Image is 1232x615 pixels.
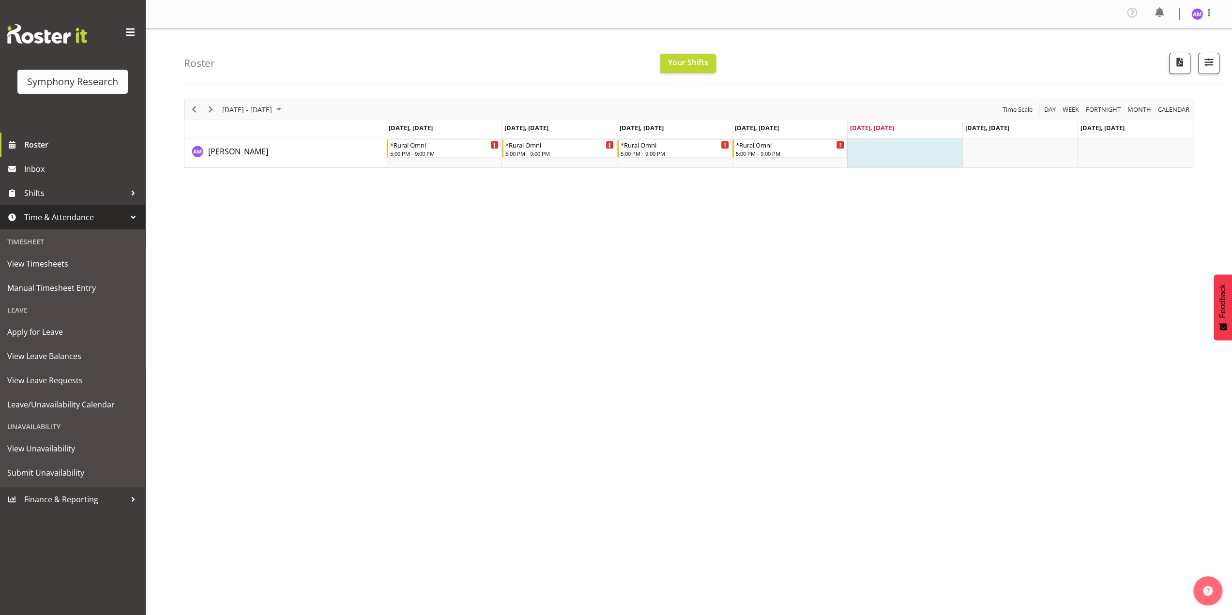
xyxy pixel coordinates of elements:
[505,150,614,157] div: 5:00 PM - 9:00 PM
[1126,104,1152,116] span: Month
[1157,104,1190,116] span: calendar
[1002,104,1034,116] span: Time Scale
[24,210,126,225] span: Time & Attendance
[387,139,501,158] div: Amal Makan"s event - *Rural Omni Begin From Monday, August 25, 2025 at 5:00:00 PM GMT+12:00 Ends ...
[390,140,499,150] div: *Rural Omni
[621,140,729,150] div: *Rural Omni
[204,104,217,116] button: Next
[621,150,729,157] div: 5:00 PM - 9:00 PM
[7,465,138,480] span: Submit Unavailability
[7,281,138,295] span: Manual Timesheet Entry
[732,139,847,158] div: Amal Makan"s event - *Rural Omni Begin From Thursday, August 28, 2025 at 5:00:00 PM GMT+12:00 End...
[502,139,616,158] div: Amal Makan"s event - *Rural Omni Begin From Tuesday, August 26, 2025 at 5:00:00 PM GMT+12:00 Ends...
[1156,104,1191,116] button: Month
[1191,8,1203,20] img: amal-makan1835.jpg
[1203,586,1213,596] img: help-xxl-2.png
[1061,104,1081,116] button: Timeline Week
[2,461,143,485] a: Submit Unavailability
[617,139,731,158] div: Amal Makan"s event - *Rural Omni Begin From Wednesday, August 27, 2025 at 5:00:00 PM GMT+12:00 En...
[24,492,126,507] span: Finance & Reporting
[27,75,118,89] div: Symphony Research
[24,162,140,176] span: Inbox
[221,104,273,116] span: [DATE] - [DATE]
[2,344,143,368] a: View Leave Balances
[660,54,716,73] button: Your Shifts
[1080,123,1125,132] span: [DATE], [DATE]
[2,392,143,417] a: Leave/Unavailability Calendar
[736,150,844,157] div: 5:00 PM - 9:00 PM
[390,150,499,157] div: 5:00 PM - 9:00 PM
[386,138,1193,167] table: Timeline Week of August 29, 2025
[668,57,708,68] span: Your Shifts
[221,104,286,116] button: August 25 - 31, 2025
[24,137,140,152] span: Roster
[7,373,138,388] span: View Leave Requests
[2,368,143,392] a: View Leave Requests
[620,123,664,132] span: [DATE], [DATE]
[7,256,138,271] span: View Timesheets
[208,146,268,157] a: [PERSON_NAME]
[184,58,215,69] h4: Roster
[1214,274,1232,340] button: Feedback - Show survey
[188,104,201,116] button: Previous
[184,99,1193,168] div: Timeline Week of August 29, 2025
[2,276,143,300] a: Manual Timesheet Entry
[1062,104,1080,116] span: Week
[2,320,143,344] a: Apply for Leave
[1043,104,1058,116] button: Timeline Day
[2,417,143,436] div: Unavailability
[24,186,126,200] span: Shifts
[735,123,779,132] span: [DATE], [DATE]
[389,123,433,132] span: [DATE], [DATE]
[7,325,138,339] span: Apply for Leave
[1126,104,1153,116] button: Timeline Month
[1218,284,1227,318] span: Feedback
[2,436,143,461] a: View Unavailability
[1001,104,1034,116] button: Time Scale
[7,24,87,44] img: Rosterit website logo
[504,123,548,132] span: [DATE], [DATE]
[2,252,143,276] a: View Timesheets
[2,300,143,320] div: Leave
[1085,104,1122,116] span: Fortnight
[1084,104,1123,116] button: Fortnight
[965,123,1009,132] span: [DATE], [DATE]
[202,99,219,120] div: Next
[1169,53,1190,74] button: Download a PDF of the roster according to the set date range.
[505,140,614,150] div: *Rural Omni
[1043,104,1057,116] span: Day
[184,138,386,167] td: Amal Makan resource
[2,232,143,252] div: Timesheet
[7,349,138,363] span: View Leave Balances
[736,140,844,150] div: *Rural Omni
[1198,53,1219,74] button: Filter Shifts
[7,397,138,412] span: Leave/Unavailability Calendar
[186,99,202,120] div: Previous
[850,123,894,132] span: [DATE], [DATE]
[7,441,138,456] span: View Unavailability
